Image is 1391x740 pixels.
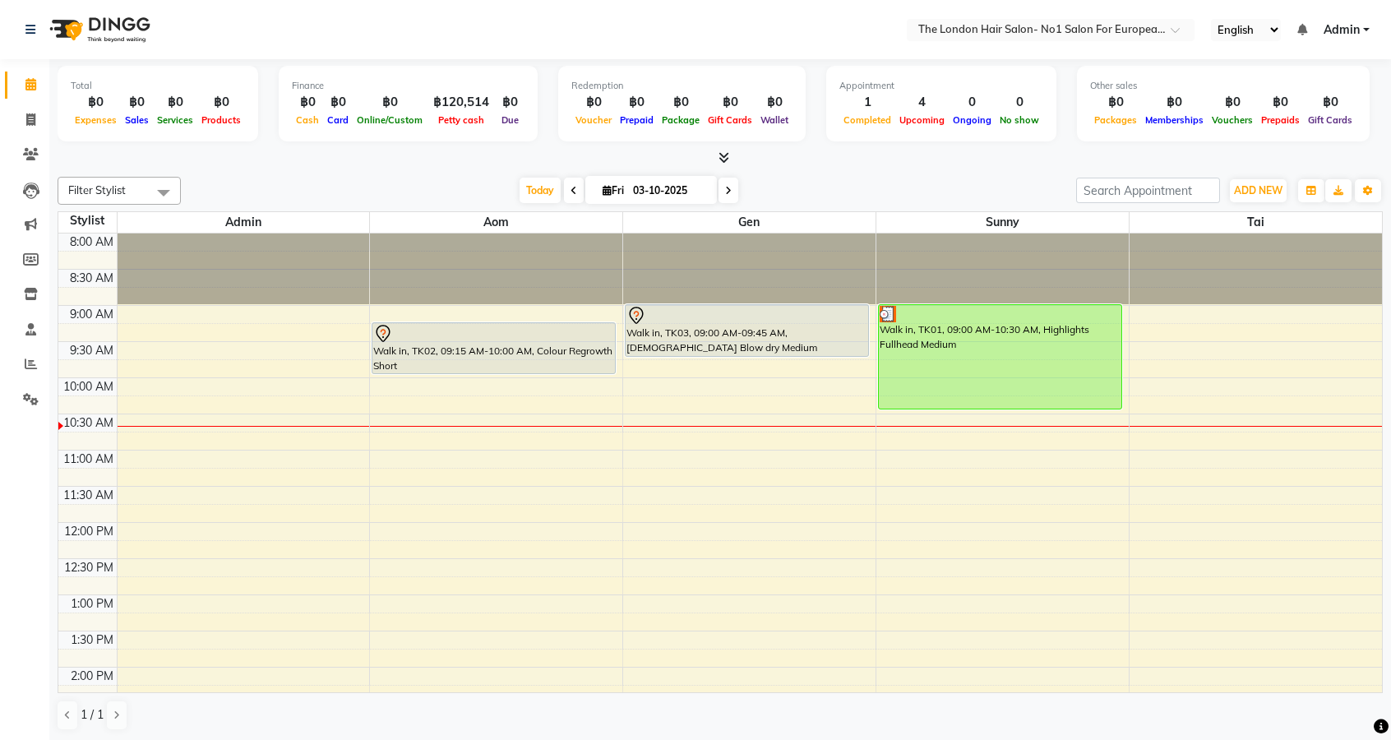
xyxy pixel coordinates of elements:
div: Walk in, TK02, 09:15 AM-10:00 AM, Colour Regrowth Short [372,323,615,373]
span: Petty cash [434,114,488,126]
div: Stylist [58,212,117,229]
div: 11:00 AM [60,451,117,468]
span: Sales [121,114,153,126]
span: Admin [1324,21,1360,39]
span: Gen [623,212,876,233]
div: 9:30 AM [67,342,117,359]
div: 12:00 PM [61,523,117,540]
div: ฿0 [1090,93,1141,112]
span: Vouchers [1208,114,1257,126]
div: Redemption [571,79,793,93]
div: Other sales [1090,79,1356,93]
div: 2:00 PM [67,668,117,685]
span: Gift Cards [704,114,756,126]
span: Online/Custom [353,114,427,126]
span: ADD NEW [1234,184,1282,197]
div: ฿0 [571,93,616,112]
span: Prepaid [616,114,658,126]
span: 1 / 1 [81,706,104,724]
div: 0 [996,93,1043,112]
span: Tai [1130,212,1382,233]
div: ฿0 [616,93,658,112]
div: ฿0 [496,93,525,112]
span: No show [996,114,1043,126]
div: ฿0 [121,93,153,112]
input: 2025-10-03 [628,178,710,203]
div: 8:30 AM [67,270,117,287]
div: Total [71,79,245,93]
div: Appointment [839,79,1043,93]
span: Packages [1090,114,1141,126]
span: Expenses [71,114,121,126]
div: ฿0 [323,93,353,112]
span: Gift Cards [1304,114,1356,126]
div: ฿0 [658,93,704,112]
div: ฿0 [704,93,756,112]
div: 8:00 AM [67,234,117,251]
div: 10:00 AM [60,378,117,395]
div: ฿0 [71,93,121,112]
span: Ongoing [949,114,996,126]
div: 10:30 AM [60,414,117,432]
span: Sunny [876,212,1129,233]
span: Aom [370,212,622,233]
div: 4 [895,93,949,112]
span: Services [153,114,197,126]
span: Card [323,114,353,126]
span: Prepaids [1257,114,1304,126]
div: 12:30 PM [61,559,117,576]
span: Voucher [571,114,616,126]
div: ฿0 [197,93,245,112]
img: logo [42,7,155,53]
span: Upcoming [895,114,949,126]
div: ฿0 [153,93,197,112]
div: 1:30 PM [67,631,117,649]
span: Memberships [1141,114,1208,126]
div: 9:00 AM [67,306,117,323]
span: Filter Stylist [68,183,126,197]
span: Today [520,178,561,203]
div: Finance [292,79,525,93]
div: ฿0 [756,93,793,112]
div: ฿0 [353,93,427,112]
input: Search Appointment [1076,178,1220,203]
div: ฿120,514 [427,93,496,112]
div: Walk in, TK03, 09:00 AM-09:45 AM, [DEMOGRAPHIC_DATA] Blow dry Medium [626,305,868,356]
span: Wallet [756,114,793,126]
div: 1 [839,93,895,112]
span: Cash [292,114,323,126]
span: Completed [839,114,895,126]
div: Walk in, TK01, 09:00 AM-10:30 AM, Highlights Fullhead Medium [879,305,1121,409]
span: Fri [598,184,628,197]
span: Due [497,114,523,126]
div: 1:00 PM [67,595,117,613]
div: 11:30 AM [60,487,117,504]
span: Products [197,114,245,126]
span: Admin [118,212,370,233]
div: 0 [949,93,996,112]
div: ฿0 [1304,93,1356,112]
button: ADD NEW [1230,179,1287,202]
div: ฿0 [1141,93,1208,112]
div: ฿0 [1257,93,1304,112]
div: ฿0 [1208,93,1257,112]
div: ฿0 [292,93,323,112]
span: Package [658,114,704,126]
